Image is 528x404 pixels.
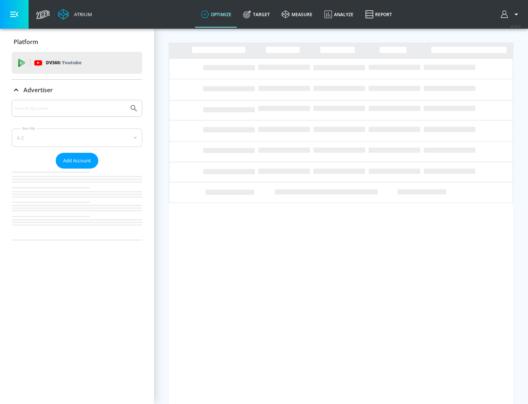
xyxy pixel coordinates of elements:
span: v 4.32.0 [510,24,521,28]
a: Atrium [58,9,92,20]
a: measure [276,1,318,28]
p: Advertiser [23,86,53,94]
div: Advertiser [12,80,142,100]
a: Analyze [318,1,359,28]
label: Sort By [21,126,37,131]
span: Add Account [63,156,91,165]
a: Report [359,1,398,28]
input: Search by name [15,104,126,113]
button: Add Account [56,153,98,169]
div: Advertiser [12,100,142,240]
p: Youtube [62,59,81,66]
div: DV360: Youtube [12,52,142,74]
nav: list of Advertiser [12,169,142,240]
a: Target [237,1,276,28]
a: optimize [195,1,237,28]
div: A-Z [12,129,142,147]
p: DV360: [46,59,81,67]
div: Atrium [71,11,92,18]
p: Platform [14,38,38,46]
div: Platform [12,32,142,52]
